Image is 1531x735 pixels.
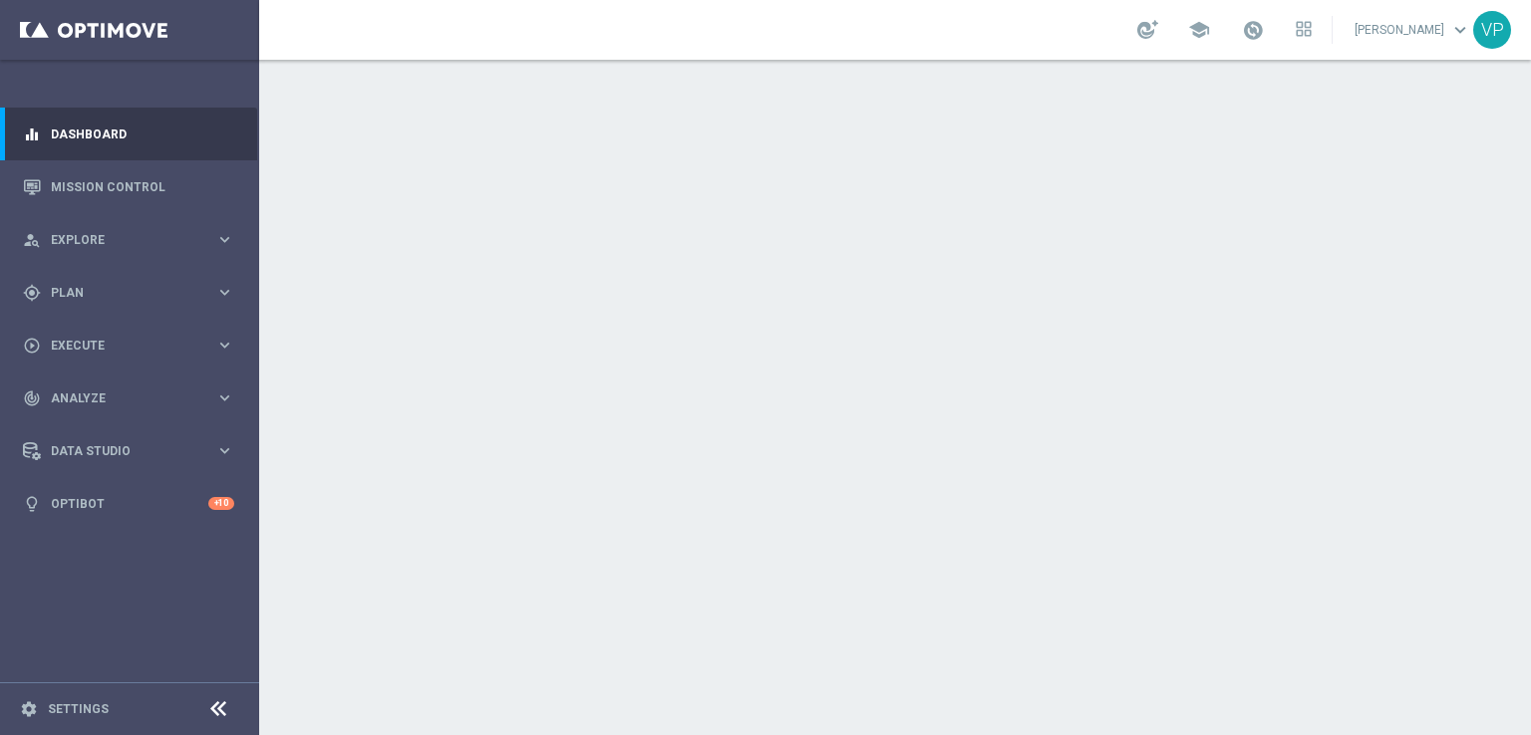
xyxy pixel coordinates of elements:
[215,336,234,355] i: keyboard_arrow_right
[22,285,235,301] button: gps_fixed Plan keyboard_arrow_right
[22,496,235,512] button: lightbulb Optibot +10
[22,179,235,195] button: Mission Control
[51,392,215,404] span: Analyze
[23,160,234,213] div: Mission Control
[1353,15,1473,45] a: [PERSON_NAME]keyboard_arrow_down
[23,337,41,355] i: play_circle_outline
[51,287,215,299] span: Plan
[215,230,234,249] i: keyboard_arrow_right
[1473,11,1511,49] div: VP
[23,284,215,302] div: Plan
[23,231,215,249] div: Explore
[20,700,38,718] i: settings
[51,234,215,246] span: Explore
[23,337,215,355] div: Execute
[23,495,41,513] i: lightbulb
[48,703,109,715] a: Settings
[215,388,234,407] i: keyboard_arrow_right
[23,477,234,530] div: Optibot
[23,125,41,143] i: equalizer
[23,108,234,160] div: Dashboard
[22,390,235,406] button: track_changes Analyze keyboard_arrow_right
[51,445,215,457] span: Data Studio
[22,126,235,142] button: equalizer Dashboard
[22,232,235,248] button: person_search Explore keyboard_arrow_right
[215,441,234,460] i: keyboard_arrow_right
[51,477,208,530] a: Optibot
[23,284,41,302] i: gps_fixed
[208,497,234,510] div: +10
[51,160,234,213] a: Mission Control
[23,389,41,407] i: track_changes
[23,389,215,407] div: Analyze
[51,340,215,352] span: Execute
[215,283,234,302] i: keyboard_arrow_right
[23,442,215,460] div: Data Studio
[22,443,235,459] button: Data Studio keyboard_arrow_right
[1188,19,1210,41] span: school
[51,108,234,160] a: Dashboard
[23,231,41,249] i: person_search
[22,338,235,354] button: play_circle_outline Execute keyboard_arrow_right
[1449,19,1471,41] span: keyboard_arrow_down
